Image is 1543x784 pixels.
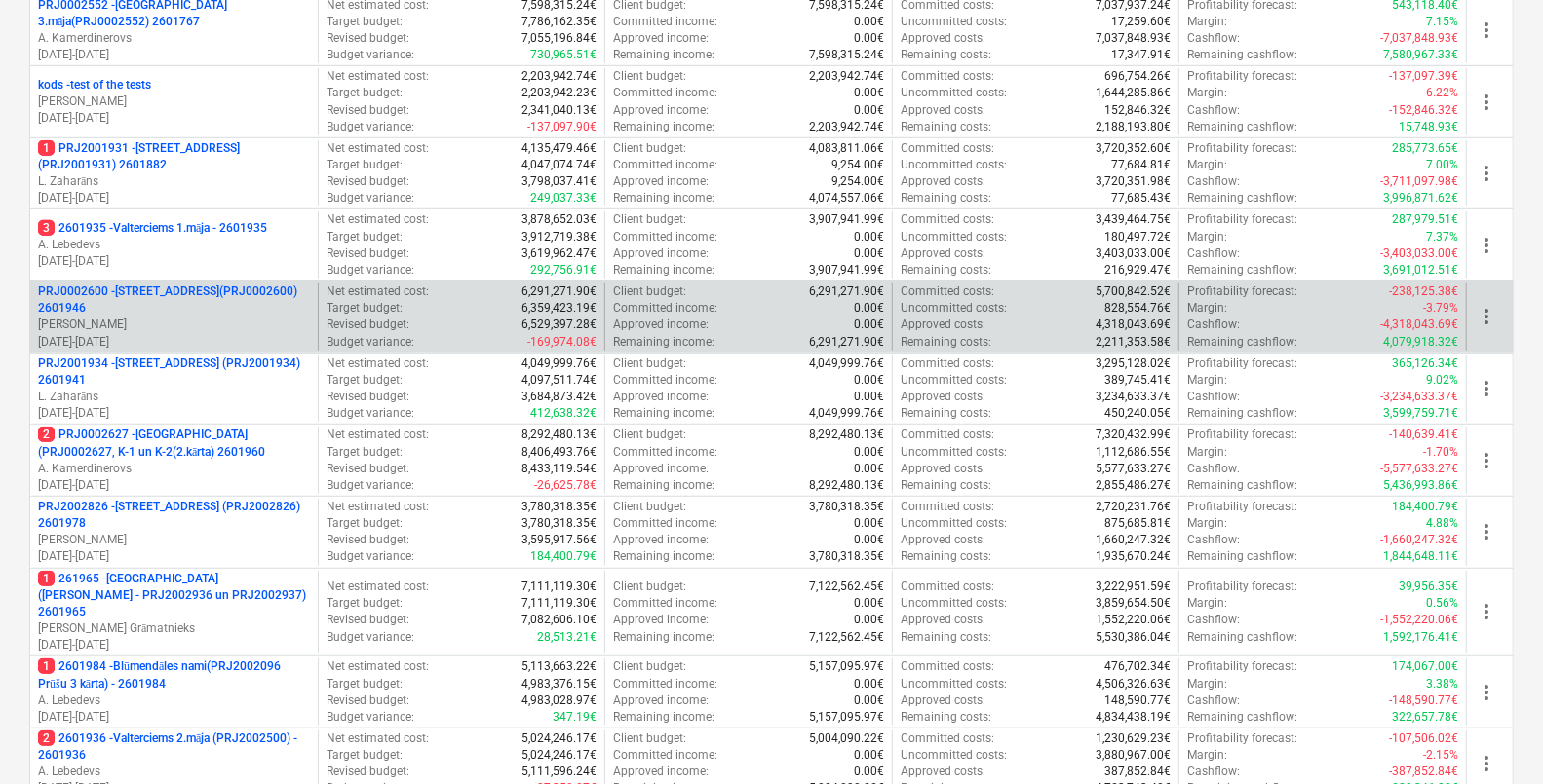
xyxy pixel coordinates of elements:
p: [DATE] - [DATE] [38,709,310,726]
p: 3,720,352.60€ [1096,140,1171,157]
p: A. Kamerdinerovs [38,30,310,47]
p: 4,049,999.76€ [809,355,884,372]
p: 4,047,074.74€ [521,157,597,173]
span: 1 [38,140,55,156]
p: -6.22% [1423,85,1458,101]
p: 6,291,271.90€ [521,283,597,300]
p: Net estimated cost : [327,68,429,85]
p: Target budget : [327,372,403,389]
p: Approved income : [613,461,709,477]
p: Client budget : [613,355,686,372]
p: Remaining income : [613,334,714,351]
p: Uncommitted costs : [901,157,1007,173]
p: 6,291,271.90€ [809,283,884,300]
p: 2,211,353.58€ [1096,334,1171,351]
p: Client budget : [613,140,686,157]
p: Budget variance : [327,119,414,135]
div: PRJ0002600 -[STREET_ADDRESS](PRJ0002600) 2601946[PERSON_NAME][DATE]-[DATE] [38,283,310,351]
p: Uncommitted costs : [901,372,1007,389]
p: Remaining cashflow : [1187,119,1297,135]
p: Margin : [1187,14,1227,30]
p: 4,318,043.69€ [1096,317,1171,333]
span: 1 [38,571,55,586]
p: 77,685.43€ [1111,190,1171,206]
p: Remaining costs : [901,47,991,63]
p: [DATE] - [DATE] [38,637,310,653]
p: -238,125.38€ [1389,283,1458,300]
p: A. Lebedevs [38,764,310,780]
p: Remaining income : [613,477,714,494]
span: 2 [38,427,55,442]
p: 9,254.00€ [831,173,884,190]
p: Approved income : [613,245,709,262]
p: 696,754.26€ [1104,68,1171,85]
p: Committed costs : [901,283,994,300]
p: Revised budget : [327,317,409,333]
div: kods -test of the tests[PERSON_NAME][DATE]-[DATE] [38,77,310,127]
span: more_vert [1475,305,1498,328]
p: 0.00€ [854,14,884,30]
p: Committed income : [613,229,717,245]
p: A. Kamerdinerovs [38,461,310,477]
p: 828,554.76€ [1104,300,1171,317]
p: Approved income : [613,389,709,405]
p: [PERSON_NAME] [38,93,310,110]
p: 2601935 - Valterciems 1.māja - 2601935 [38,220,267,237]
p: 184,400.79€ [1392,499,1458,515]
p: 4,049,999.76€ [521,355,597,372]
p: -4,318,043.69€ [1380,317,1458,333]
span: more_vert [1475,681,1498,704]
p: Client budget : [613,499,686,515]
p: kods - test of the tests [38,77,151,93]
p: 77,684.81€ [1111,157,1171,173]
p: 2,188,193.80€ [1096,119,1171,135]
p: Uncommitted costs : [901,300,1007,317]
p: 4,135,479.46€ [521,140,597,157]
p: 7,580,967.33€ [1383,47,1458,63]
p: -3.79% [1423,300,1458,317]
div: PRJ2002826 -[STREET_ADDRESS] (PRJ2002826) 2601978[PERSON_NAME][DATE]-[DATE] [38,499,310,566]
p: 2,720,231.76€ [1096,499,1171,515]
p: Net estimated cost : [327,283,429,300]
span: more_vert [1475,449,1498,472]
p: Profitability forecast : [1187,68,1297,85]
p: Net estimated cost : [327,355,429,372]
p: Budget variance : [327,405,414,422]
p: -3,403,033.00€ [1380,245,1458,262]
p: Profitability forecast : [1187,211,1297,228]
p: -5,577,633.27€ [1380,461,1458,477]
p: Committed income : [613,515,717,532]
p: Uncommitted costs : [901,85,1007,101]
p: 3,720,351.98€ [1096,173,1171,190]
p: Committed income : [613,157,717,173]
p: 17,259.60€ [1111,14,1171,30]
p: Budget variance : [327,334,414,351]
p: 3,907,941.99€ [809,262,884,279]
p: Approved costs : [901,245,985,262]
p: Committed costs : [901,68,994,85]
p: Committed income : [613,444,717,461]
p: Remaining cashflow : [1187,262,1297,279]
div: 12601984 -Blūmendāles nami(PRJ2002096 Prūšu 3 kārta) - 2601984A. Lebedevs[DATE]-[DATE] [38,658,310,726]
p: 875,685.81€ [1104,515,1171,532]
p: Revised budget : [327,173,409,190]
p: Client budget : [613,68,686,85]
p: 3,439,464.75€ [1096,211,1171,228]
p: 2,203,942.74€ [521,68,597,85]
div: 2PRJ0002627 -[GEOGRAPHIC_DATA] (PRJ0002627, K-1 un K-2(2.kārta) 2601960A. Kamerdinerovs[DATE]-[DATE] [38,427,310,494]
p: Margin : [1187,157,1227,173]
span: more_vert [1475,377,1498,400]
p: Revised budget : [327,30,409,47]
p: Approved costs : [901,173,985,190]
p: Remaining income : [613,262,714,279]
p: [DATE] - [DATE] [38,334,310,351]
p: 365,126.34€ [1392,355,1458,372]
p: 1,644,285.86€ [1096,85,1171,101]
p: Revised budget : [327,102,409,119]
p: Cashflow : [1187,317,1240,333]
p: Approved income : [613,102,709,119]
p: Revised budget : [327,389,409,405]
p: 3,996,871.62€ [1383,190,1458,206]
p: 8,406,493.76€ [521,444,597,461]
p: Cashflow : [1187,30,1240,47]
